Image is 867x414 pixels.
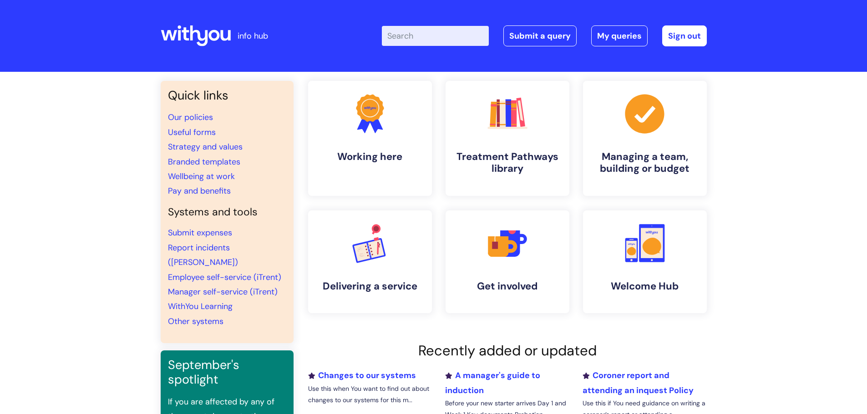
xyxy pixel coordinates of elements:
[168,301,233,312] a: WithYou Learning
[662,25,707,46] a: Sign out
[168,127,216,138] a: Useful forms
[168,185,231,196] a: Pay and benefits
[445,370,540,395] a: A manager's guide to induction
[446,210,569,313] a: Get involved
[446,81,569,196] a: Treatment Pathways library
[583,81,707,196] a: Managing a team, building or budget
[168,227,232,238] a: Submit expenses
[308,81,432,196] a: Working here
[168,156,240,167] a: Branded templates
[382,26,489,46] input: Search
[382,25,707,46] div: | -
[168,206,286,219] h4: Systems and tools
[308,370,416,381] a: Changes to our systems
[315,151,425,163] h4: Working here
[168,286,278,297] a: Manager self-service (iTrent)
[168,272,281,283] a: Employee self-service (iTrent)
[168,171,235,182] a: Wellbeing at work
[168,358,286,387] h3: September's spotlight
[168,112,213,123] a: Our policies
[168,141,243,152] a: Strategy and values
[590,280,700,292] h4: Welcome Hub
[453,280,562,292] h4: Get involved
[168,88,286,103] h3: Quick links
[238,29,268,43] p: info hub
[315,280,425,292] h4: Delivering a service
[503,25,577,46] a: Submit a query
[308,342,707,359] h2: Recently added or updated
[308,210,432,313] a: Delivering a service
[591,25,648,46] a: My queries
[308,383,432,406] p: Use this when You want to find out about changes to our systems for this m...
[168,316,223,327] a: Other systems
[583,210,707,313] a: Welcome Hub
[453,151,562,175] h4: Treatment Pathways library
[590,151,700,175] h4: Managing a team, building or budget
[583,370,694,395] a: Coroner report and attending an inquest Policy
[168,242,238,268] a: Report incidents ([PERSON_NAME])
